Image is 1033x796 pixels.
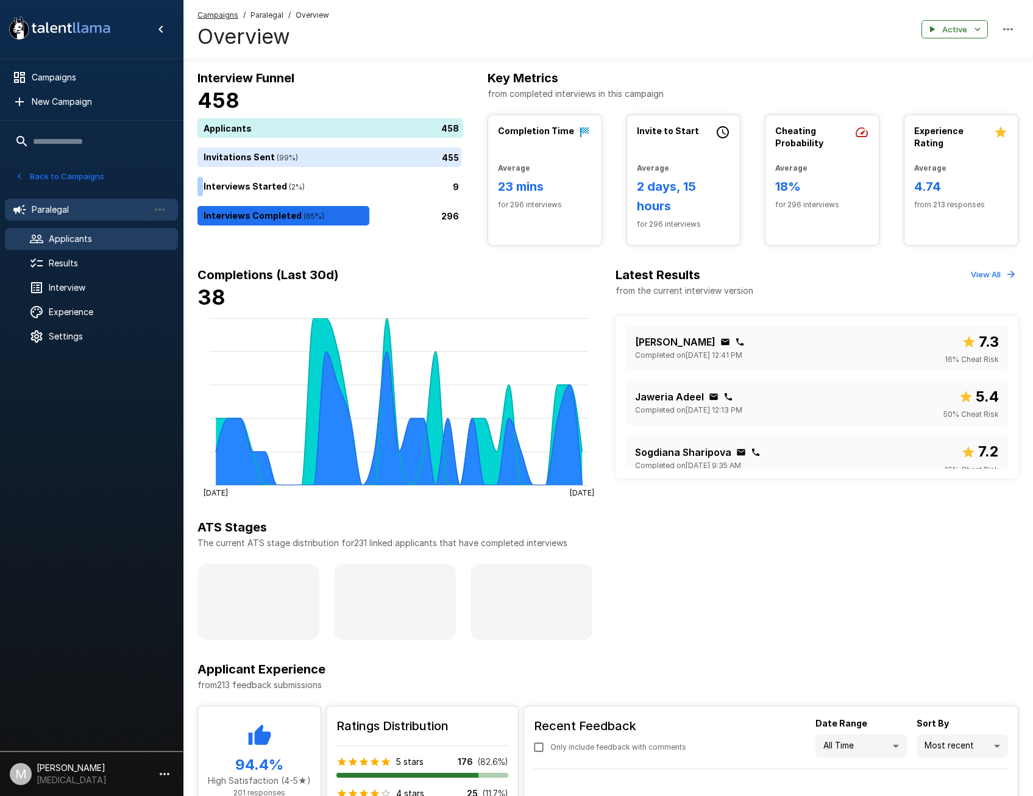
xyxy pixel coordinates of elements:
b: Average [637,163,669,172]
b: Sort By [917,718,949,728]
p: Sogdiana Sharipova [635,445,731,460]
span: Completed on [DATE] 12:41 PM [635,349,742,361]
span: from 213 responses [914,199,1008,211]
span: for 296 interviews [637,218,731,230]
span: Only include feedback with comments [550,741,686,753]
h4: Overview [197,24,329,49]
p: 458 [441,122,459,135]
span: / [243,9,246,21]
span: Paralegal [250,9,283,21]
b: Completions (Last 30d) [197,268,339,282]
h6: Recent Feedback [534,716,696,736]
tspan: [DATE] [570,488,594,497]
div: Most recent [917,734,1008,758]
span: Overall score out of 10 [959,385,999,408]
b: Average [775,163,808,172]
span: for 296 interviews [498,199,592,211]
div: Click to copy [751,447,761,457]
tspan: [DATE] [204,488,228,497]
div: Click to copy [736,447,746,457]
p: from the current interview version [616,285,753,297]
span: Overview [296,9,329,21]
b: Cheating Probability [775,126,823,148]
b: Date Range [815,718,867,728]
b: Average [498,163,530,172]
p: High Satisfaction (4-5★) [208,775,311,787]
h6: 2 days, 15 hours [637,177,731,216]
b: 5.4 [976,388,999,405]
p: 455 [442,151,459,164]
b: Completion Time [498,126,574,136]
h6: 23 mins [498,177,592,196]
span: 16 % Cheat Risk [945,354,999,366]
span: / [288,9,291,21]
b: Applicant Experience [197,662,325,677]
p: [PERSON_NAME] [635,335,715,349]
span: Overall score out of 10 [962,330,999,354]
span: Overall score out of 10 [961,440,999,463]
h6: 18% [775,177,869,196]
p: 296 [441,210,459,222]
p: 176 [458,756,473,768]
button: View All [968,265,1018,284]
div: Click to copy [723,392,733,402]
span: Completed on [DATE] 12:13 PM [635,404,742,416]
b: 7.3 [979,333,999,350]
p: from completed interviews in this campaign [488,88,1018,100]
button: Active [921,20,988,39]
p: 9 [453,180,459,193]
b: ATS Stages [197,520,267,535]
div: Click to copy [709,392,719,402]
b: Interview Funnel [197,71,294,85]
span: for 296 interviews [775,199,869,211]
b: Latest Results [616,268,700,282]
p: Jaweria Adeel [635,389,704,404]
p: The current ATS stage distribution for 231 linked applicants that have completed interviews [197,537,1018,549]
h6: Ratings Distribution [336,716,508,736]
div: Click to copy [720,337,730,347]
b: Key Metrics [488,71,558,85]
b: 458 [197,88,240,113]
p: 5 stars [396,756,424,768]
span: 16 % Cheat Risk [945,464,999,476]
span: 50 % Cheat Risk [943,408,999,421]
p: from 213 feedback submissions [197,679,1018,691]
b: 7.2 [978,442,999,460]
h6: 4.74 [914,177,1008,196]
b: Invite to Start [637,126,699,136]
div: All Time [815,734,907,758]
p: ( 82.6 %) [478,756,508,768]
u: Campaigns [197,10,238,20]
b: Experience Rating [914,126,964,148]
span: Completed on [DATE] 9:35 AM [635,460,741,472]
b: Average [914,163,946,172]
div: Click to copy [735,337,745,347]
h5: 94.4 % [208,755,311,775]
b: 38 [197,285,225,310]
